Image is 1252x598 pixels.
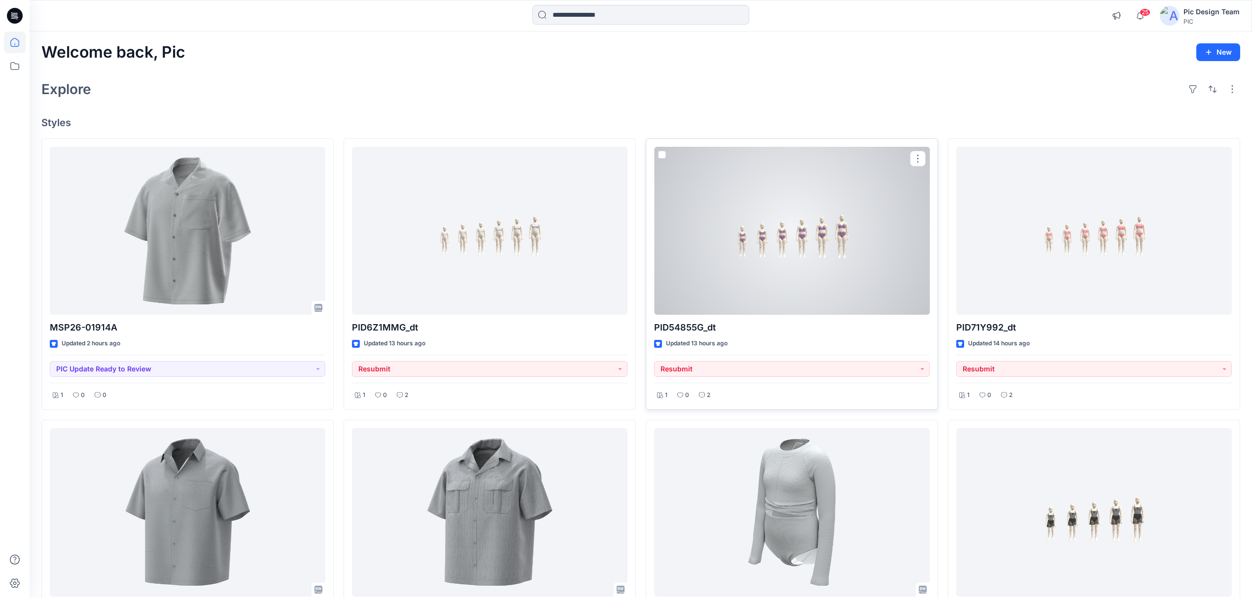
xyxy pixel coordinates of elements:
[352,321,627,334] p: PID6Z1MMG_dt
[364,338,425,349] p: Updated 13 hours ago
[1183,18,1240,25] div: PIC
[665,390,667,400] p: 1
[41,117,1240,129] h4: Styles
[352,428,627,597] a: MSP26-01051-SHIRT
[1009,390,1012,400] p: 2
[666,338,728,349] p: Updated 13 hours ago
[654,428,930,597] a: PID35YXZ9_dt
[1140,8,1150,16] span: 25
[50,428,325,597] a: MSP26-01050
[103,390,106,400] p: 0
[987,390,991,400] p: 0
[41,81,91,97] h2: Explore
[956,321,1232,334] p: PID71Y992_dt
[352,147,627,315] a: PID6Z1MMG_dt
[654,147,930,315] a: PID54855G_dt
[654,321,930,334] p: PID54855G_dt
[1160,6,1180,26] img: avatar
[1183,6,1240,18] div: Pic Design Team
[81,390,85,400] p: 0
[383,390,387,400] p: 0
[405,390,408,400] p: 2
[50,321,325,334] p: MSP26-01914A
[61,390,63,400] p: 1
[363,390,365,400] p: 1
[967,390,970,400] p: 1
[50,147,325,315] a: MSP26-01914A
[968,338,1030,349] p: Updated 14 hours ago
[707,390,710,400] p: 2
[685,390,689,400] p: 0
[62,338,120,349] p: Updated 2 hours ago
[41,43,185,62] h2: Welcome back, Pic
[956,147,1232,315] a: PID71Y992_dt
[1196,43,1240,61] button: New
[956,428,1232,597] a: PIDL08444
